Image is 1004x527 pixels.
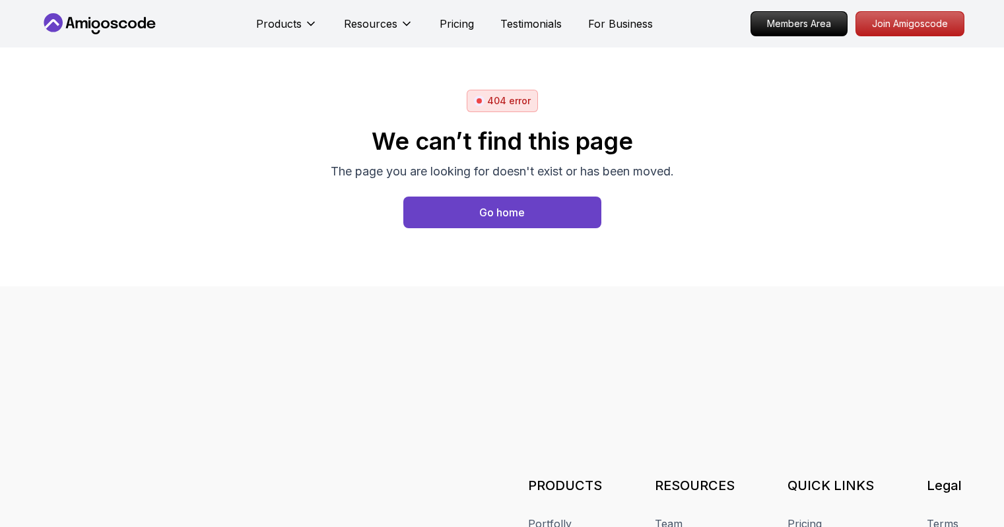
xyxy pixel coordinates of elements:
button: Go home [403,197,601,228]
h3: RESOURCES [655,476,735,495]
h3: Legal [927,476,964,495]
a: Home page [403,197,601,228]
p: Join Amigoscode [856,12,964,36]
a: For Business [588,16,653,32]
a: Members Area [751,11,848,36]
a: Pricing [440,16,474,32]
button: Resources [344,16,413,42]
h3: PRODUCTS [528,476,602,495]
a: Join Amigoscode [855,11,964,36]
button: Products [256,16,318,42]
p: 404 error [487,94,531,108]
a: Testimonials [500,16,562,32]
h3: QUICK LINKS [787,476,874,495]
h2: We can’t find this page [331,128,674,154]
div: Go home [479,204,525,220]
p: Products [256,16,302,32]
p: The page you are looking for doesn't exist or has been moved. [331,162,674,181]
p: Resources [344,16,397,32]
p: Members Area [751,12,847,36]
